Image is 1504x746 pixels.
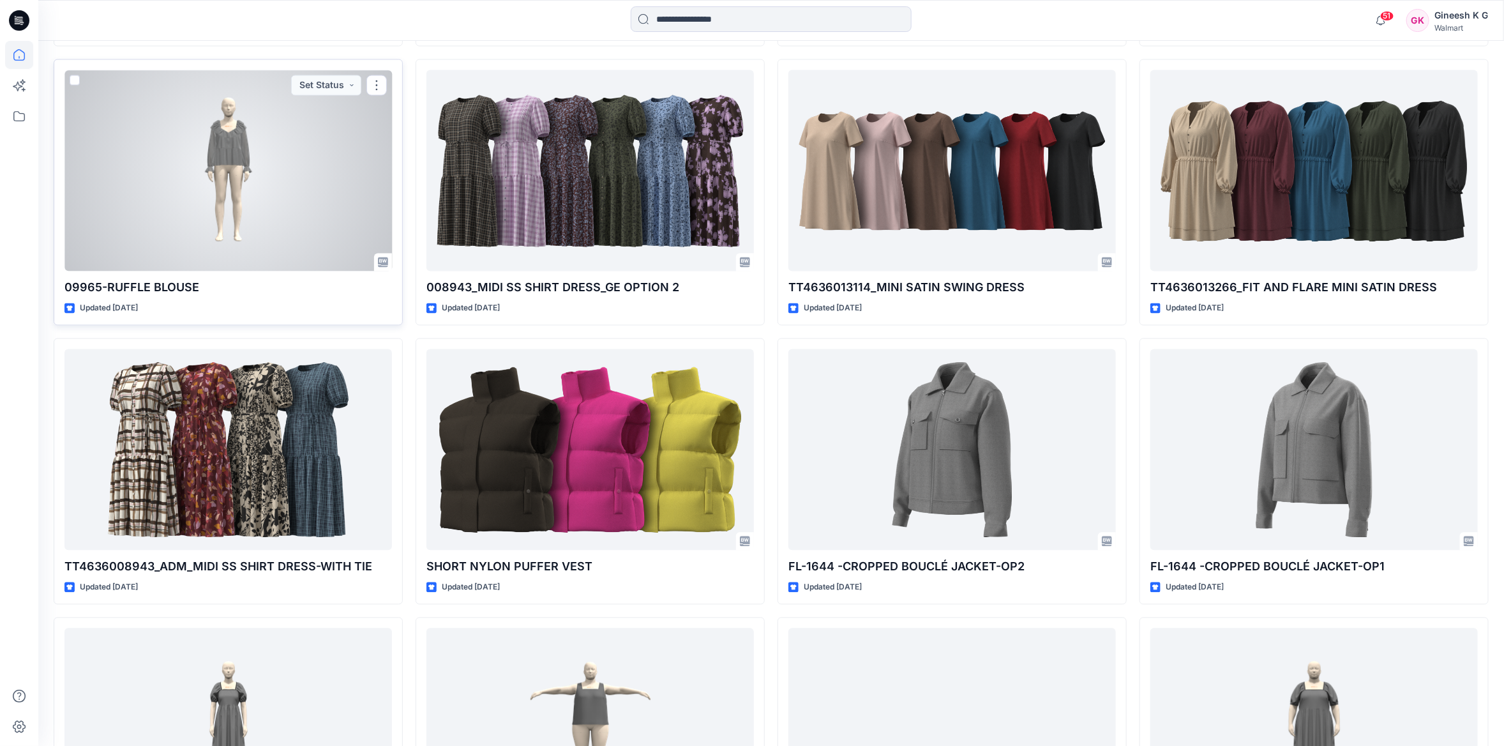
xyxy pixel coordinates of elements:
[64,349,392,550] a: TT4636008943_ADM_MIDI SS SHIRT DRESS-WITH TIE
[442,581,500,595] p: Updated [DATE]
[1150,70,1478,271] a: TT4636013266_FIT AND FLARE MINI SATIN DRESS
[426,279,754,297] p: 008943_MIDI SS SHIRT DRESS_GE OPTION 2
[1150,349,1478,550] a: FL-1644 -CROPPED BOUCLÉ JACKET-OP1
[788,558,1116,576] p: FL-1644 -CROPPED BOUCLÉ JACKET-OP2
[788,279,1116,297] p: TT4636013114_MINI SATIN SWING DRESS
[1434,23,1488,33] div: Walmart
[426,70,754,271] a: 008943_MIDI SS SHIRT DRESS_GE OPTION 2
[788,70,1116,271] a: TT4636013114_MINI SATIN SWING DRESS
[788,349,1116,550] a: FL-1644 -CROPPED BOUCLÉ JACKET-OP2
[80,302,138,316] p: Updated [DATE]
[442,302,500,316] p: Updated [DATE]
[426,558,754,576] p: SHORT NYLON PUFFER VEST
[1380,11,1394,21] span: 51
[1150,558,1478,576] p: FL-1644 -CROPPED BOUCLÉ JACKET-OP1
[1166,581,1224,595] p: Updated [DATE]
[64,279,392,297] p: 09965-RUFFLE BLOUSE
[1406,9,1429,32] div: GK
[804,581,862,595] p: Updated [DATE]
[804,302,862,316] p: Updated [DATE]
[64,558,392,576] p: TT4636008943_ADM_MIDI SS SHIRT DRESS-WITH TIE
[1150,279,1478,297] p: TT4636013266_FIT AND FLARE MINI SATIN DRESS
[1434,8,1488,23] div: Gineesh K G
[426,349,754,550] a: SHORT NYLON PUFFER VEST
[64,70,392,271] a: 09965-RUFFLE BLOUSE
[1166,302,1224,316] p: Updated [DATE]
[80,581,138,595] p: Updated [DATE]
